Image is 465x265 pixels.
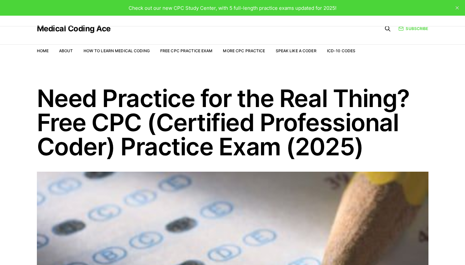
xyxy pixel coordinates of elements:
a: Medical Coding Ace [37,25,111,33]
a: Home [37,48,49,53]
h1: Need Practice for the Real Thing? Free CPC (Certified Professional Coder) Practice Exam (2025) [37,86,428,159]
a: Speak Like a Coder [276,48,317,53]
a: How to Learn Medical Coding [84,48,150,53]
a: ICD-10 Codes [327,48,355,53]
a: More CPC Practice [223,48,265,53]
a: Subscribe [398,25,428,32]
a: About [59,48,73,53]
button: close [452,3,462,13]
iframe: portal-trigger [357,233,465,265]
a: Free CPC Practice Exam [160,48,213,53]
span: Check out our new CPC Study Center, with 5 full-length practice exams updated for 2025! [129,5,336,11]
